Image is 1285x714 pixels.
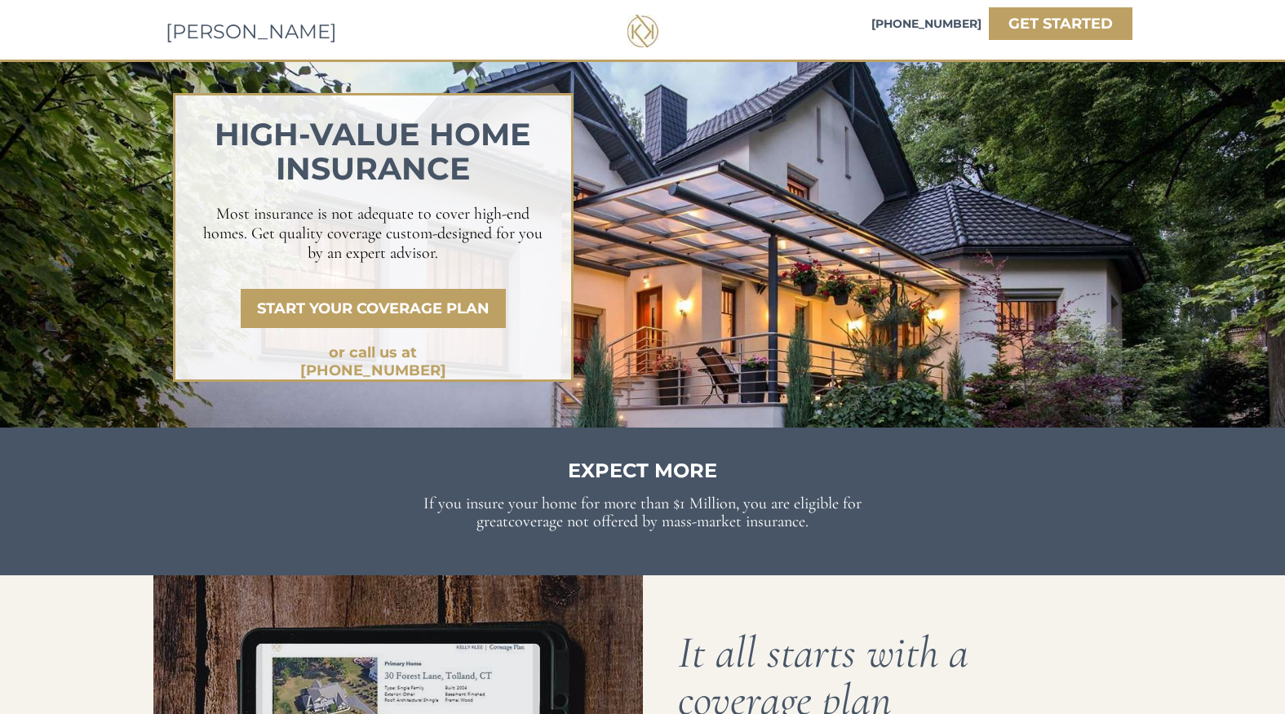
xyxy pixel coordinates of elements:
span: [PHONE_NUMBER] [871,16,981,31]
a: or call us at [PHONE_NUMBER] [268,339,479,366]
span: HIGH-VALUE home insurance [215,115,531,188]
strong: START YOUR COVERAGE PLAN [257,299,490,317]
span: [PERSON_NAME] [166,20,337,43]
a: START YOUR COVERAGE PLAN [241,289,506,328]
span: If you insure your home for more than $1 Million, you are eligible for great [423,494,862,531]
span: EXPECT MORE [568,459,717,482]
strong: GET STARTED [1008,15,1113,33]
a: GET STARTED [989,7,1132,40]
strong: or call us at [PHONE_NUMBER] [300,344,446,379]
span: Most insurance is not adequate to cover high-end homes. Get quality coverage custom-designed for ... [203,204,543,263]
span: coverage not offered by mass-market insurance. [508,512,809,531]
